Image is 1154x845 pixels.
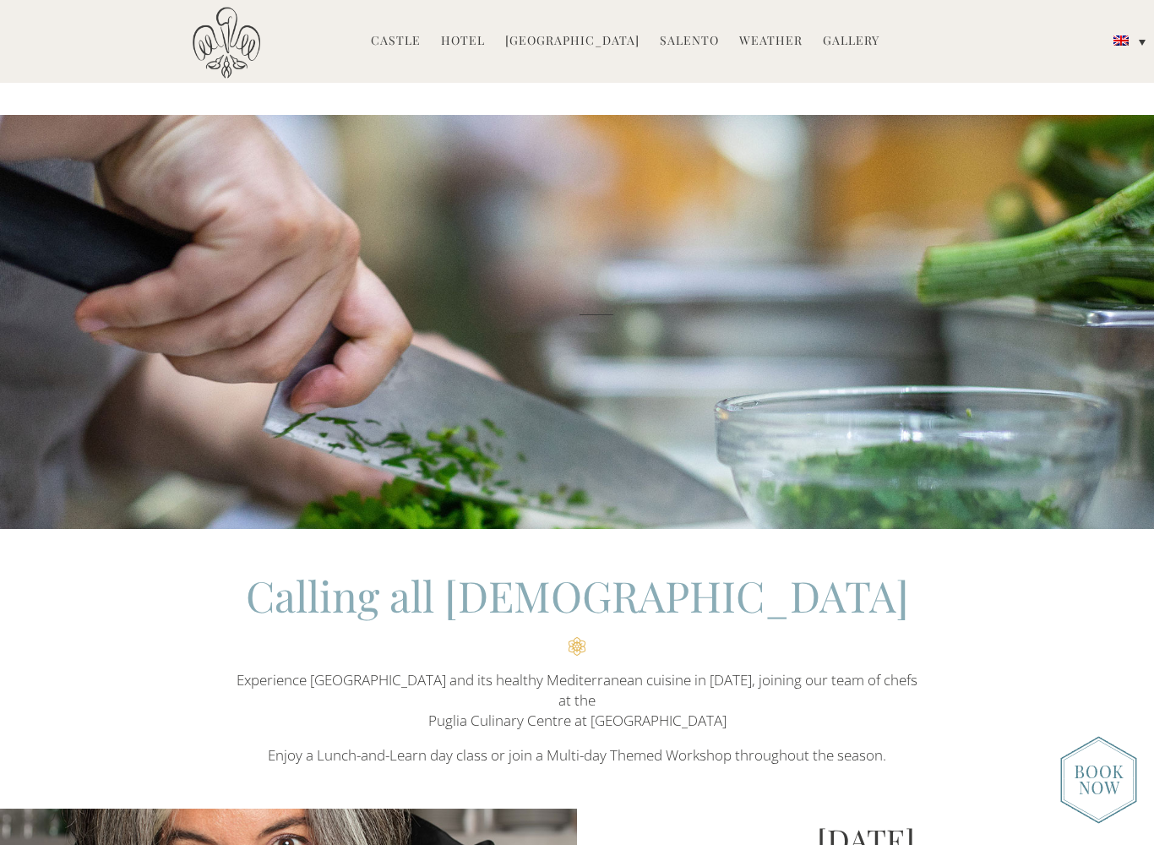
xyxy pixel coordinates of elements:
[1113,35,1129,46] img: English
[660,32,719,52] a: Salento
[232,745,923,766] p: Enjoy a Lunch-and-Learn day class or join a Multi-day Themed Workshop throughout the season.
[1060,736,1137,824] img: new-booknow.png
[441,32,485,52] a: Hotel
[232,567,923,656] h2: Calling all [DEMOGRAPHIC_DATA]
[739,32,803,52] a: Weather
[193,7,260,79] img: Castello di Ugento
[232,670,923,732] p: Experience [GEOGRAPHIC_DATA] and its healthy Mediterranean cuisine in [DATE], joining our team of...
[505,32,640,52] a: [GEOGRAPHIC_DATA]
[371,32,421,52] a: Castle
[823,32,879,52] a: Gallery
